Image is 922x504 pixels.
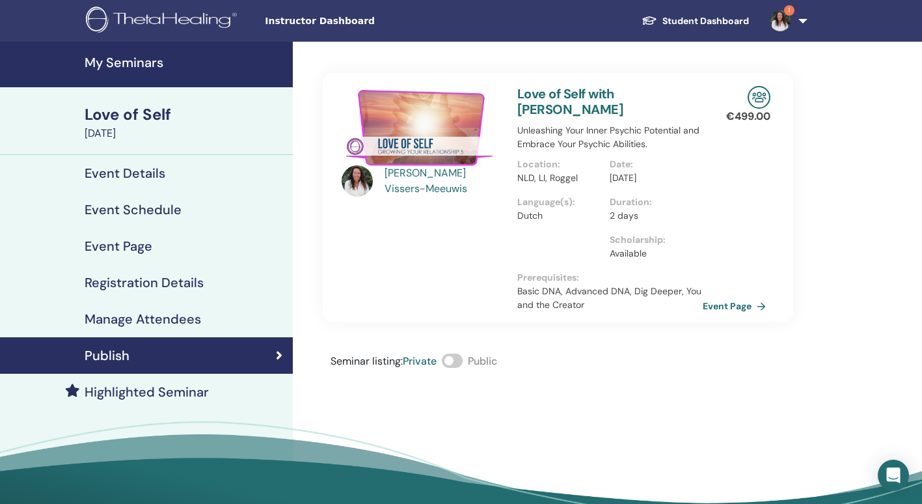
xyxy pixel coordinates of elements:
[517,271,703,285] p: Prerequisites :
[610,233,694,247] p: Scholarship :
[784,5,794,16] span: 1
[517,171,602,185] p: NLD, LI, Roggel
[85,55,285,70] h4: My Seminars
[517,158,602,171] p: Location :
[85,384,209,400] h4: Highlighted Seminar
[631,9,759,33] a: Student Dashboard
[517,124,703,151] p: Unleashing Your Inner Psychic Potential and Embrace Your Psychic Abilities.
[517,209,602,223] p: Dutch
[610,247,694,260] p: Available
[610,195,694,209] p: Duration :
[77,104,293,141] a: Love of Self[DATE]
[770,10,791,31] img: default.jpg
[85,126,285,141] div: [DATE]
[517,85,623,118] a: Love of Self with [PERSON_NAME]
[726,109,770,124] p: € 499.00
[642,15,657,26] img: graduation-cap-white.svg
[748,86,770,109] img: In-Person Seminar
[342,86,502,169] img: Love of Self
[703,296,771,316] a: Event Page
[85,165,165,181] h4: Event Details
[610,209,694,223] p: 2 days
[265,14,460,28] span: Instructor Dashboard
[85,275,204,290] h4: Registration Details
[610,171,694,185] p: [DATE]
[610,158,694,171] p: Date :
[468,354,497,368] span: Public
[385,165,505,197] a: [PERSON_NAME] Vissers-Meeuwis
[85,348,129,363] h4: Publish
[403,354,437,368] span: Private
[85,238,152,254] h4: Event Page
[517,285,703,312] p: Basic DNA, Advanced DNA, Dig Deeper, You and the Creator
[517,195,602,209] p: Language(s) :
[342,165,373,197] img: default.jpg
[85,202,182,217] h4: Event Schedule
[878,460,909,491] div: Open Intercom Messenger
[86,7,241,36] img: logo.png
[85,104,285,126] div: Love of Self
[85,311,201,327] h4: Manage Attendees
[331,354,403,368] span: Seminar listing :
